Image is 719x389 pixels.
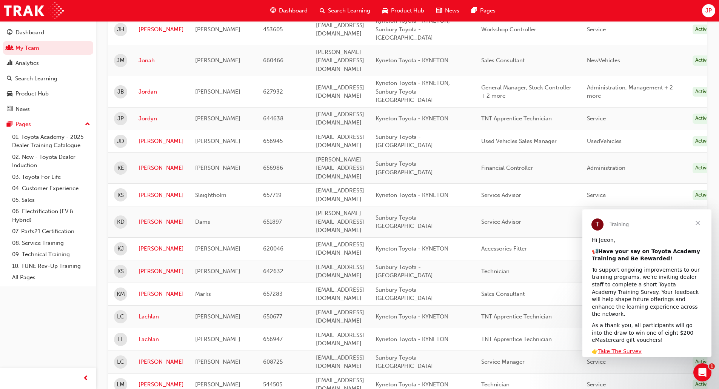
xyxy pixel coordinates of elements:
span: [PERSON_NAME] [195,313,240,320]
span: [EMAIL_ADDRESS][DOMAIN_NAME] [316,264,364,279]
span: [PERSON_NAME] [195,88,240,95]
span: up-icon [85,120,90,129]
span: Service Advisor [481,218,521,225]
span: Sales Consultant [481,291,525,297]
span: 656947 [263,336,283,343]
span: [PERSON_NAME] [195,268,240,275]
span: Used Vehicles Sales Manager [481,138,557,145]
span: Administration [587,165,625,171]
span: JD [117,137,124,146]
a: [PERSON_NAME] [139,191,184,200]
span: [EMAIL_ADDRESS][DOMAIN_NAME] [316,332,364,347]
span: Service [587,26,606,33]
span: [PERSON_NAME][EMAIL_ADDRESS][DOMAIN_NAME] [316,210,364,234]
div: Product Hub [15,89,49,98]
a: 07. Parts21 Certification [9,226,93,237]
span: prev-icon [83,374,89,383]
a: Lachlan [139,335,184,344]
span: [PERSON_NAME] [195,245,240,252]
div: Active [693,136,712,146]
span: Kyneton Toyota - KYNETON [376,245,448,252]
a: Jordyn [139,114,184,123]
span: LC [117,312,124,321]
span: [PERSON_NAME][EMAIL_ADDRESS][DOMAIN_NAME] [316,156,364,180]
span: TNT Apprentice Technician [481,313,552,320]
span: Service [587,358,606,365]
span: news-icon [436,6,442,15]
button: DashboardMy TeamAnalyticsSearch LearningProduct HubNews [3,24,93,117]
span: Administration, Management + 2 more [587,84,673,100]
span: KM [117,290,125,298]
span: Sunbury Toyota - [GEOGRAPHIC_DATA] [376,286,433,302]
iframe: Intercom live chat [693,363,711,381]
span: Financial Controller [481,165,533,171]
div: Pages [15,120,31,129]
span: Sunbury Toyota - [GEOGRAPHIC_DATA] [376,134,433,149]
span: [EMAIL_ADDRESS][DOMAIN_NAME] [316,286,364,302]
a: [PERSON_NAME] [139,164,184,172]
span: Kyneton Toyota - KYNETON [376,57,448,64]
span: news-icon [7,106,12,113]
span: car-icon [382,6,388,15]
span: 642632 [263,268,283,275]
a: car-iconProduct Hub [376,3,430,18]
span: Service Advisor [481,192,521,198]
span: 608725 [263,358,283,365]
span: Sunbury Toyota - [GEOGRAPHIC_DATA] [376,160,433,176]
img: Trak [4,2,64,19]
span: TNT Apprentice Technician [481,336,552,343]
span: 657283 [263,291,283,297]
span: 453605 [263,26,283,33]
span: JP [117,114,124,123]
a: 02. New - Toyota Dealer Induction [9,151,93,171]
button: JP [702,4,715,17]
span: Service [587,115,606,122]
span: [PERSON_NAME] [195,336,240,343]
span: [EMAIL_ADDRESS][DOMAIN_NAME] [316,187,364,203]
span: Workshop Controller [481,26,536,33]
div: Active [693,190,712,200]
span: [PERSON_NAME] [195,138,240,145]
span: UsedVehicles [587,138,622,145]
span: 644638 [263,115,283,122]
span: 544505 [263,381,282,388]
span: [PERSON_NAME][EMAIL_ADDRESS][DOMAIN_NAME] [316,49,364,72]
a: Lachlan [139,312,184,321]
span: JH [117,25,124,34]
span: Kyneton Toyota - KYNETON, Sunbury Toyota - [GEOGRAPHIC_DATA] [376,17,450,41]
a: Product Hub [3,87,93,101]
div: Active [693,55,712,66]
a: 05. Sales [9,194,93,206]
div: News [15,105,30,114]
a: guage-iconDashboard [264,3,314,18]
a: [PERSON_NAME] [139,244,184,253]
a: pages-iconPages [465,3,502,18]
span: KJ [117,244,124,253]
a: 06. Electrification (EV & Hybrid) [9,206,93,226]
span: KS [117,191,124,200]
span: 620046 [263,245,283,252]
a: [PERSON_NAME] [139,267,184,276]
a: 08. Service Training [9,237,93,249]
span: Service [587,192,606,198]
span: [EMAIL_ADDRESS][DOMAIN_NAME] [316,354,364,370]
span: 656945 [263,138,283,145]
div: Active [693,87,712,97]
span: TNT Apprentice Technician [481,115,552,122]
span: pages-icon [7,121,12,128]
span: [EMAIL_ADDRESS][DOMAIN_NAME] [316,309,364,324]
div: Active [693,357,712,367]
span: KD [117,218,125,226]
span: Pages [480,6,496,15]
div: Search Learning [15,74,57,83]
span: 651897 [263,218,282,225]
button: Pages [3,117,93,131]
span: Technician [481,268,510,275]
a: [PERSON_NAME] [139,290,184,298]
span: News [445,6,459,15]
a: news-iconNews [430,3,465,18]
span: 650677 [263,313,282,320]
